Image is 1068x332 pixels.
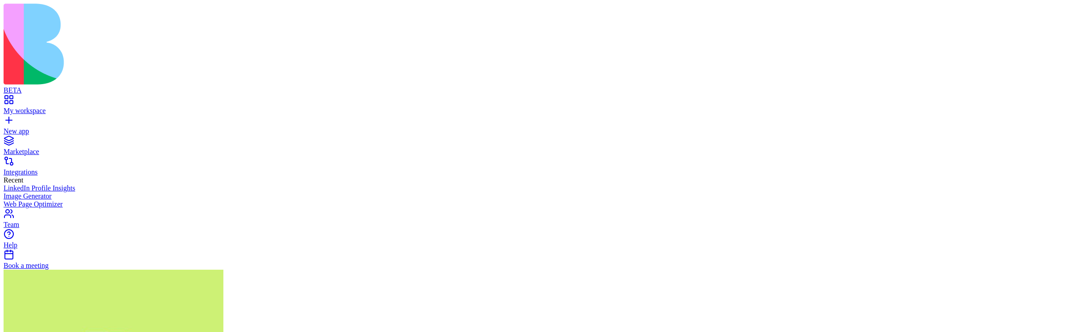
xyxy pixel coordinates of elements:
[4,86,1064,94] div: BETA
[4,160,1064,176] a: Integrations
[4,262,1064,270] div: Book a meeting
[4,221,1064,229] div: Team
[4,213,1064,229] a: Team
[4,168,1064,176] div: Integrations
[4,176,23,184] span: Recent
[4,99,1064,115] a: My workspace
[4,241,1064,249] div: Help
[4,4,361,85] img: logo
[4,78,1064,94] a: BETA
[4,119,1064,135] a: New app
[4,127,1064,135] div: New app
[4,148,1064,156] div: Marketplace
[4,233,1064,249] a: Help
[4,192,1064,200] a: Image Generator
[4,184,1064,192] a: LinkedIn Profile Insights
[4,107,1064,115] div: My workspace
[4,140,1064,156] a: Marketplace
[4,200,1064,208] a: Web Page Optimizer
[4,254,1064,270] a: Book a meeting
